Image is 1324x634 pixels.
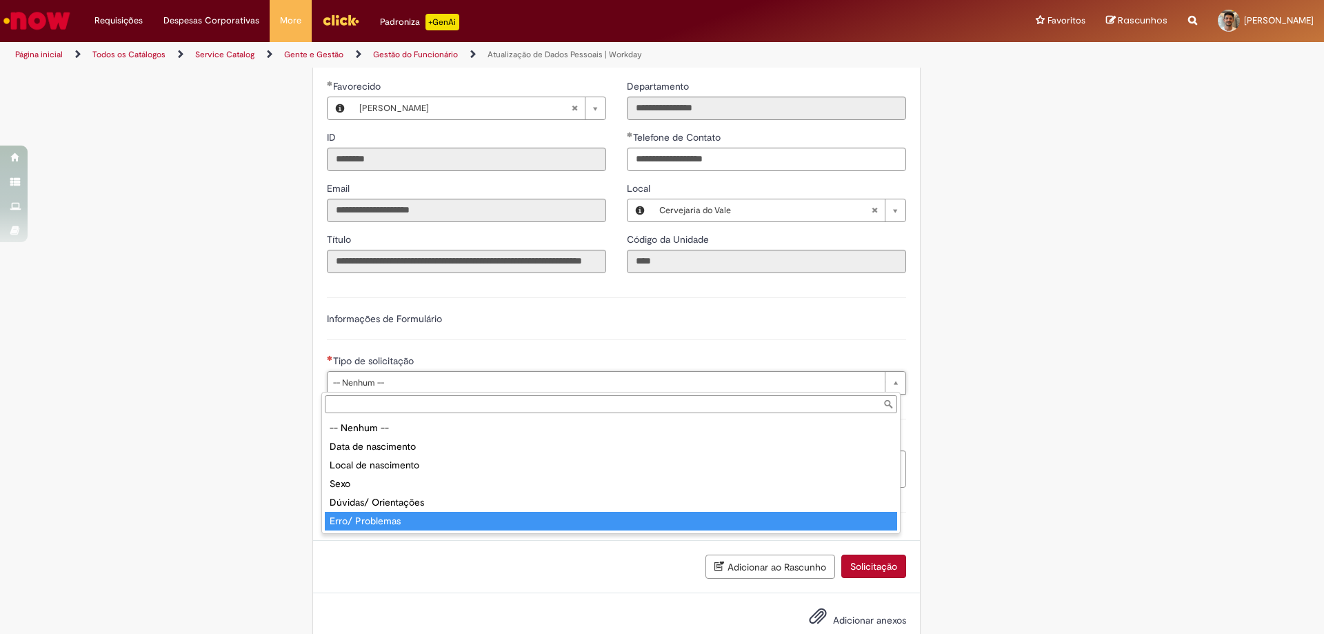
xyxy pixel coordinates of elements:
div: -- Nenhum -- [325,419,897,437]
div: Local de nascimento [325,456,897,475]
div: Dúvidas/ Orientações [325,493,897,512]
div: Data de nascimento [325,437,897,456]
ul: Tipo de solicitação [322,416,900,533]
div: Erro/ Problemas [325,512,897,531]
div: Sexo [325,475,897,493]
